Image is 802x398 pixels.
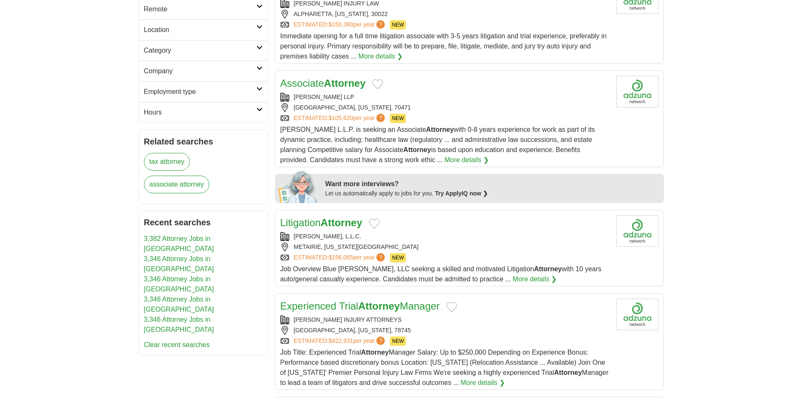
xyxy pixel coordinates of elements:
[376,114,385,122] span: ?
[369,219,380,229] button: Add to favorite jobs
[324,77,366,89] strong: Attorney
[280,10,610,19] div: ALPHARETTA, [US_STATE], 30022
[426,126,454,133] strong: Attorney
[294,20,387,29] a: ESTIMATED:$150,380per year?
[280,265,602,283] span: Job Overview Blue [PERSON_NAME], LLC seeking a skilled and motivated Litigation with 10 years aut...
[390,20,406,29] span: NEW
[280,315,610,324] div: [PERSON_NAME] INJURY ATTORNEYS
[280,93,610,102] div: [PERSON_NAME] LLP
[144,275,214,293] a: 3,346 Attorney Jobs in [GEOGRAPHIC_DATA]
[321,217,362,228] strong: Attorney
[144,45,256,56] h2: Category
[376,20,385,29] span: ?
[278,169,319,203] img: apply-iq-scientist.png
[144,296,214,313] a: 3,346 Attorney Jobs in [GEOGRAPHIC_DATA]
[361,349,389,356] strong: Attorney
[144,176,210,193] a: associate attorney
[554,369,582,376] strong: Attorney
[372,79,383,89] button: Add to favorite jobs
[144,4,256,14] h2: Remote
[280,217,362,228] a: LitigationAttorney
[294,114,387,123] a: ESTIMATED:$105,620per year?
[446,302,457,312] button: Add to favorite jobs
[376,253,385,262] span: ?
[390,337,406,346] span: NEW
[513,274,557,284] a: More details ❯
[461,378,505,388] a: More details ❯
[144,66,256,76] h2: Company
[403,146,431,153] strong: Attorney
[445,155,489,165] a: More details ❯
[328,337,353,344] span: $422,931
[328,254,353,261] span: $156,065
[534,265,562,272] strong: Attorney
[376,337,385,345] span: ?
[435,190,488,197] a: Try ApplyIQ now ❯
[325,179,659,189] div: Want more interviews?
[139,19,268,40] a: Location
[144,235,214,252] a: 3,382 Attorney Jobs in [GEOGRAPHIC_DATA]
[616,215,658,247] img: Company logo
[328,115,353,121] span: $105,620
[325,189,659,198] div: Let us automatically apply to jobs for you.
[139,40,268,61] a: Category
[358,300,400,312] strong: Attorney
[280,326,610,335] div: [GEOGRAPHIC_DATA], [US_STATE], 78745
[616,76,658,107] img: Company logo
[280,32,607,60] span: Immediate opening for a full time litigation associate with 3-5 years litigation and trial experi...
[280,349,609,386] span: Job Title: Experienced Trial Manager Salary: Up to $250,000 Depending on Experience Bonus: Perfor...
[616,299,658,330] img: Company logo
[144,87,256,97] h2: Employment type
[280,103,610,112] div: [GEOGRAPHIC_DATA], [US_STATE], 70471
[144,341,210,348] a: Clear recent searches
[144,316,214,333] a: 3,346 Attorney Jobs in [GEOGRAPHIC_DATA]
[144,255,214,272] a: 3,346 Attorney Jobs in [GEOGRAPHIC_DATA]
[280,300,440,312] a: Experienced TrialAttorneyManager
[294,337,387,346] a: ESTIMATED:$422,931per year?
[280,126,595,163] span: [PERSON_NAME] L.L.P. is seeking an Associate with 0-8 years experience for work as part of its dy...
[328,21,353,28] span: $150,380
[144,135,263,148] h2: Related searches
[390,114,406,123] span: NEW
[280,232,610,241] div: [PERSON_NAME], L.L.C.
[280,77,366,89] a: AssociateAttorney
[390,253,406,262] span: NEW
[280,243,610,251] div: METAIRIE, [US_STATE][GEOGRAPHIC_DATA]
[144,107,256,118] h2: Hours
[358,51,402,61] a: More details ❯
[294,253,387,262] a: ESTIMATED:$156,065per year?
[144,216,263,229] h2: Recent searches
[144,153,190,171] a: tax attorney
[139,61,268,81] a: Company
[139,102,268,123] a: Hours
[139,81,268,102] a: Employment type
[144,25,256,35] h2: Location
